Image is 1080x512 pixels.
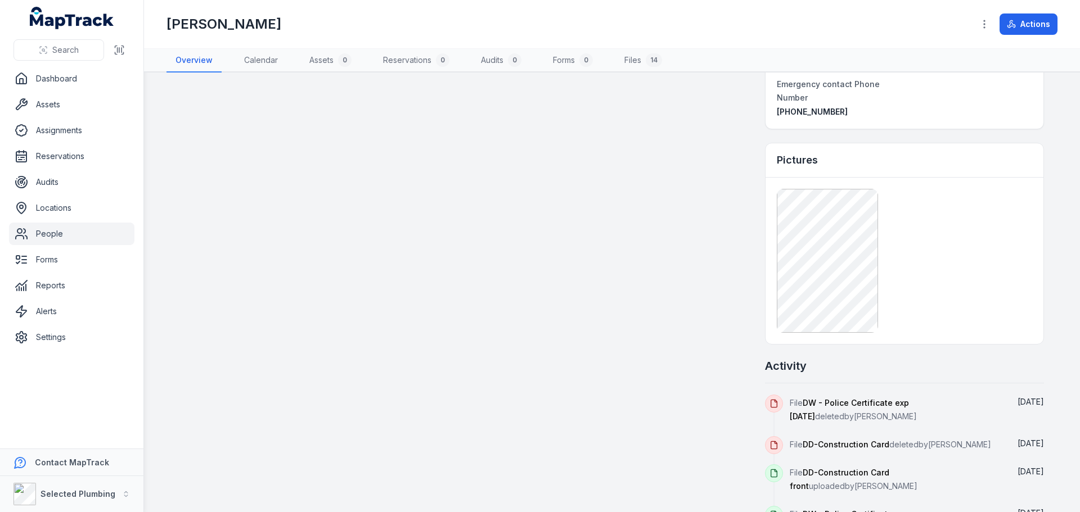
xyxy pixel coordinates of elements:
[9,119,134,142] a: Assignments
[777,107,848,116] span: [PHONE_NUMBER]
[1018,397,1044,406] time: 8/15/2025, 12:24:14 PM
[777,152,818,168] h3: Pictures
[790,398,909,421] span: DW - Police Certificate exp [DATE]
[338,53,352,67] div: 0
[9,171,134,193] a: Audits
[544,49,602,73] a: Forms0
[9,67,134,90] a: Dashboard
[374,49,458,73] a: Reservations0
[9,248,134,271] a: Forms
[9,223,134,245] a: People
[472,49,530,73] a: Audits0
[790,398,917,421] span: File deleted by [PERSON_NAME]
[52,44,79,56] span: Search
[13,39,104,61] button: Search
[1018,438,1044,448] time: 8/15/2025, 12:24:14 PM
[777,79,880,102] span: Emergency contact Phone Number
[579,53,593,67] div: 0
[9,145,134,167] a: Reservations
[166,49,222,73] a: Overview
[166,15,281,33] h1: [PERSON_NAME]
[40,489,115,499] strong: Selected Plumbing
[646,53,662,67] div: 14
[765,358,807,374] h2: Activity
[1018,466,1044,476] span: [DATE]
[9,300,134,323] a: Alerts
[9,326,134,348] a: Settings
[1018,438,1044,448] span: [DATE]
[235,49,287,73] a: Calendar
[1018,397,1044,406] span: [DATE]
[790,439,991,449] span: File deleted by [PERSON_NAME]
[436,53,449,67] div: 0
[9,93,134,116] a: Assets
[803,439,889,449] span: DD-Construction Card
[35,457,109,467] strong: Contact MapTrack
[9,197,134,219] a: Locations
[30,7,114,29] a: MapTrack
[790,468,889,491] span: DD-Construction Card front
[508,53,521,67] div: 0
[1000,13,1057,35] button: Actions
[790,468,917,491] span: File uploaded by [PERSON_NAME]
[300,49,361,73] a: Assets0
[1018,466,1044,476] time: 8/15/2025, 12:24:14 PM
[615,49,671,73] a: Files14
[9,274,134,297] a: Reports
